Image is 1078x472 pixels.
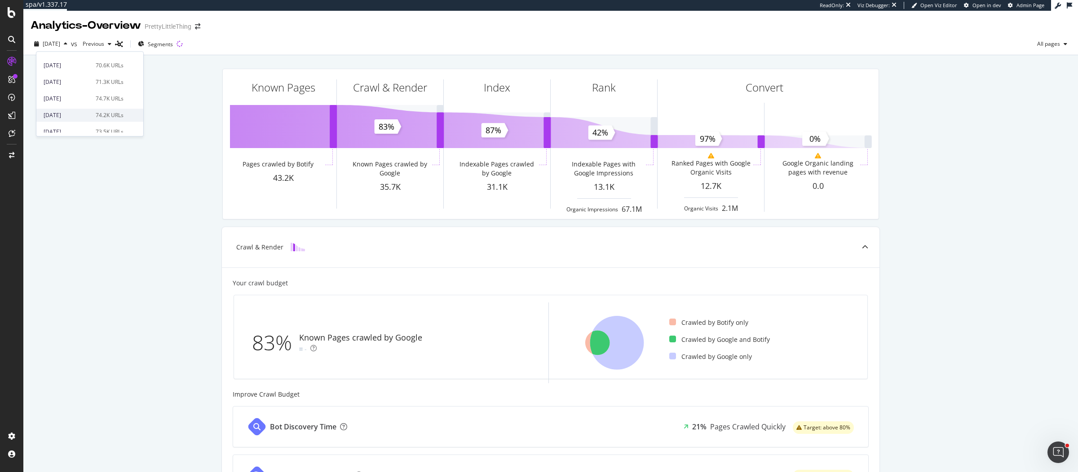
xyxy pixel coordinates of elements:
iframe: Intercom live chat [1047,441,1069,463]
div: Crawl & Render [353,80,427,95]
button: Segments [134,37,177,51]
div: Pages Crawled Quickly [710,422,786,432]
div: - [305,345,307,354]
div: [DATE] [44,78,90,86]
div: 31.1K [444,181,550,193]
div: Crawl & Render [236,243,283,252]
div: 74.2K URLs [96,111,124,119]
div: Known Pages crawled by Google [299,332,422,344]
span: Segments [148,40,173,48]
div: [DATE] [44,128,90,136]
div: [DATE] [44,61,90,70]
div: Indexable Pages with Google Impressions [563,160,644,178]
div: warning label [793,421,854,434]
a: Admin Page [1008,2,1044,9]
div: 74.7K URLs [96,95,124,103]
div: Pages crawled by Botify [243,160,314,169]
div: [DATE] [44,95,90,103]
a: Bot Discovery Time21%Pages Crawled Quicklywarning label [233,406,869,447]
div: Viz Debugger: [857,2,890,9]
div: Organic Impressions [566,205,618,213]
div: Your crawl budget [233,279,288,288]
span: All pages [1034,40,1060,48]
span: Admin Page [1016,2,1044,9]
div: Crawled by Google and Botify [669,335,770,344]
div: 71.3K URLs [96,78,124,86]
span: 2025 Jul. 4th [43,40,60,48]
span: Previous [79,40,104,48]
span: vs [71,39,79,48]
div: Crawled by Google only [669,352,752,361]
div: Known Pages crawled by Google [349,160,430,178]
a: Open in dev [964,2,1001,9]
img: block-icon [291,243,305,251]
div: Bot Discovery Time [270,422,336,432]
div: 21% [692,422,707,432]
div: arrow-right-arrow-left [195,23,200,30]
div: 70.6K URLs [96,61,124,70]
div: 83% [252,328,299,358]
button: Previous [79,37,115,51]
img: Equal [299,348,303,350]
div: 67.1M [622,204,642,214]
span: Open in dev [972,2,1001,9]
div: Index [484,80,510,95]
div: 73.5K URLs [96,128,124,136]
div: Analytics - Overview [31,18,141,33]
button: [DATE] [31,37,71,51]
span: Open Viz Editor [920,2,957,9]
div: 35.7K [337,181,443,193]
div: [DATE] [44,111,90,119]
div: 43.2K [230,172,336,184]
div: Rank [592,80,616,95]
div: Improve Crawl Budget [233,390,869,399]
div: Crawled by Botify only [669,318,748,327]
span: Target: above 80% [804,425,850,430]
a: Open Viz Editor [911,2,957,9]
button: All pages [1034,37,1071,51]
div: Indexable Pages crawled by Google [456,160,537,178]
div: Known Pages [252,80,315,95]
div: 13.1K [551,181,657,193]
div: PrettyLittleThing [145,22,191,31]
div: ReadOnly: [820,2,844,9]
